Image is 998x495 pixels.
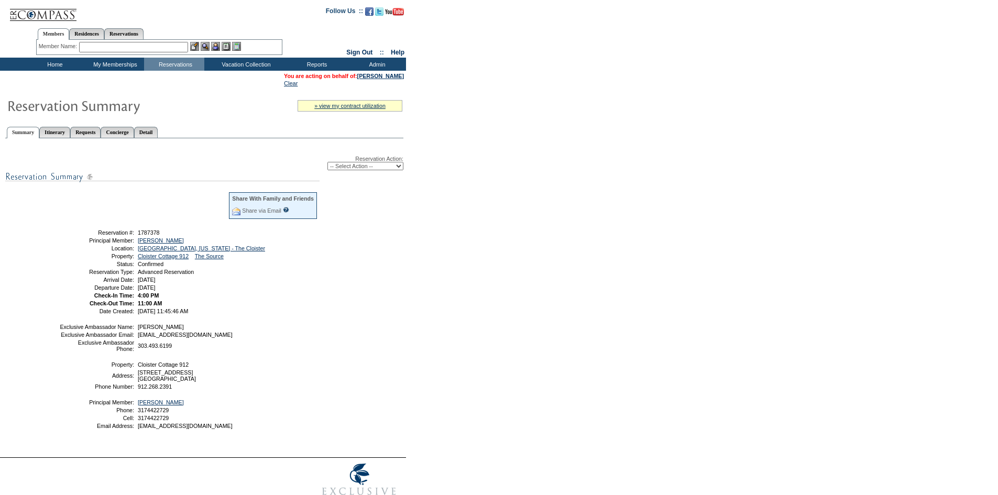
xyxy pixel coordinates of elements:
[284,80,298,86] a: Clear
[138,361,189,368] span: Cloister Cottage 912
[222,42,231,51] img: Reservations
[380,49,384,56] span: ::
[59,332,134,338] td: Exclusive Ambassador Email:
[39,42,79,51] div: Member Name:
[138,423,233,429] span: [EMAIL_ADDRESS][DOMAIN_NAME]
[59,369,134,382] td: Address:
[7,95,216,116] img: Reservaton Summary
[326,6,363,19] td: Follow Us ::
[211,42,220,51] img: Impersonate
[314,103,386,109] a: » view my contract utilization
[385,8,404,16] img: Subscribe to our YouTube Channel
[190,42,199,51] img: b_edit.gif
[138,407,169,413] span: 3174422729
[59,277,134,283] td: Arrival Date:
[138,245,265,251] a: [GEOGRAPHIC_DATA], [US_STATE] - The Cloister
[138,369,196,382] span: [STREET_ADDRESS] [GEOGRAPHIC_DATA]
[134,127,158,138] a: Detail
[59,339,134,352] td: Exclusive Ambassador Phone:
[59,324,134,330] td: Exclusive Ambassador Name:
[94,292,134,299] strong: Check-In Time:
[59,415,134,421] td: Cell:
[138,277,156,283] span: [DATE]
[84,58,144,71] td: My Memberships
[5,156,403,170] div: Reservation Action:
[59,269,134,275] td: Reservation Type:
[385,10,404,17] a: Subscribe to our YouTube Channel
[357,73,404,79] a: [PERSON_NAME]
[59,423,134,429] td: Email Address:
[138,308,188,314] span: [DATE] 11:45:46 AM
[232,42,241,51] img: b_calculator.gif
[138,229,160,236] span: 1787378
[59,253,134,259] td: Property:
[59,361,134,368] td: Property:
[5,170,320,183] img: subTtlResSummary.gif
[69,28,104,39] a: Residences
[59,399,134,405] td: Principal Member:
[38,28,70,40] a: Members
[346,49,372,56] a: Sign Out
[59,229,134,236] td: Reservation #:
[101,127,134,138] a: Concierge
[391,49,404,56] a: Help
[375,10,383,17] a: Follow us on Twitter
[138,237,184,244] a: [PERSON_NAME]
[59,261,134,267] td: Status:
[59,237,134,244] td: Principal Member:
[138,253,189,259] a: Cloister Cottage 912
[365,10,374,17] a: Become our fan on Facebook
[138,269,194,275] span: Advanced Reservation
[138,284,156,291] span: [DATE]
[283,207,289,213] input: What is this?
[138,300,162,306] span: 11:00 AM
[59,245,134,251] td: Location:
[375,7,383,16] img: Follow us on Twitter
[138,383,172,390] span: 912.268.2391
[70,127,101,138] a: Requests
[90,300,134,306] strong: Check-Out Time:
[24,58,84,71] td: Home
[138,332,233,338] span: [EMAIL_ADDRESS][DOMAIN_NAME]
[195,253,224,259] a: The Source
[365,7,374,16] img: Become our fan on Facebook
[201,42,210,51] img: View
[144,58,204,71] td: Reservations
[59,308,134,314] td: Date Created:
[138,343,172,349] span: 303.493.6199
[104,28,144,39] a: Reservations
[242,207,281,214] a: Share via Email
[204,58,286,71] td: Vacation Collection
[59,383,134,390] td: Phone Number:
[138,261,163,267] span: Confirmed
[232,195,314,202] div: Share With Family and Friends
[7,127,39,138] a: Summary
[138,399,184,405] a: [PERSON_NAME]
[286,58,346,71] td: Reports
[39,127,70,138] a: Itinerary
[138,292,159,299] span: 4:00 PM
[138,324,184,330] span: [PERSON_NAME]
[138,415,169,421] span: 3174422729
[346,58,406,71] td: Admin
[284,73,404,79] span: You are acting on behalf of:
[59,284,134,291] td: Departure Date:
[59,407,134,413] td: Phone:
